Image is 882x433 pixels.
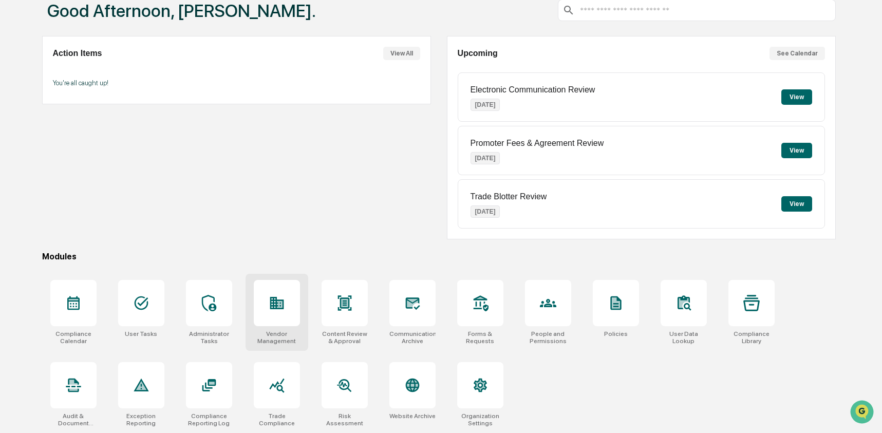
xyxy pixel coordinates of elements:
div: Vendor Management [254,330,300,345]
span: Attestations [85,129,127,140]
div: Risk Assessment [322,412,368,427]
h1: Good Afternoon, [PERSON_NAME]. [47,1,316,21]
span: Data Lookup [21,149,65,159]
div: Start new chat [35,79,168,89]
span: Pylon [102,174,124,182]
div: Forms & Requests [457,330,503,345]
p: You're all caught up! [53,79,420,87]
div: Exception Reporting [118,412,164,427]
div: People and Permissions [525,330,571,345]
a: 🔎Data Lookup [6,145,69,163]
p: How can we help? [10,22,187,38]
div: 🔎 [10,150,18,158]
button: View All [383,47,420,60]
p: [DATE] [471,205,500,218]
div: Content Review & Approval [322,330,368,345]
span: Preclearance [21,129,66,140]
div: 🗄️ [74,130,83,139]
div: Compliance Reporting Log [186,412,232,427]
div: Compliance Calendar [50,330,97,345]
div: User Tasks [125,330,157,337]
a: Powered byPylon [72,174,124,182]
div: Audit & Document Logs [50,412,97,427]
a: 🗄️Attestations [70,125,132,144]
div: Modules [42,252,836,261]
button: See Calendar [770,47,825,60]
div: Compliance Library [728,330,775,345]
div: User Data Lookup [661,330,707,345]
button: View [781,89,812,105]
h2: Action Items [53,49,102,58]
p: Promoter Fees & Agreement Review [471,139,604,148]
div: Organization Settings [457,412,503,427]
img: 1746055101610-c473b297-6a78-478c-a979-82029cc54cd1 [10,79,29,97]
h2: Upcoming [458,49,498,58]
div: Trade Compliance [254,412,300,427]
div: We're available if you need us! [35,89,130,97]
div: Website Archive [389,412,436,420]
div: Administrator Tasks [186,330,232,345]
p: [DATE] [471,152,500,164]
p: [DATE] [471,99,500,111]
button: View [781,196,812,212]
button: View [781,143,812,158]
p: Trade Blotter Review [471,192,547,201]
button: Start new chat [175,82,187,94]
a: 🖐️Preclearance [6,125,70,144]
div: Communications Archive [389,330,436,345]
iframe: Open customer support [849,399,877,427]
p: Electronic Communication Review [471,85,595,95]
div: Policies [604,330,628,337]
div: 🖐️ [10,130,18,139]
